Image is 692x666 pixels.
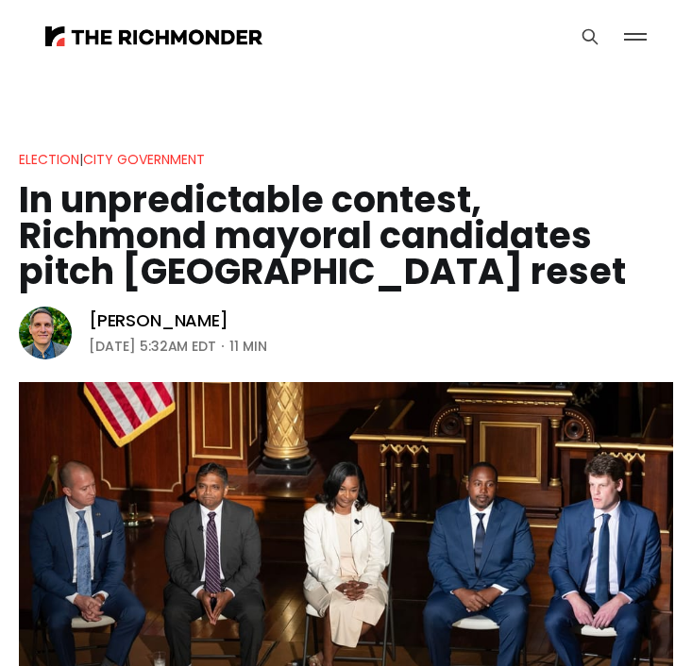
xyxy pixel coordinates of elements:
h1: In unpredictable contest, Richmond mayoral candidates pitch [GEOGRAPHIC_DATA] reset [19,182,673,290]
img: Graham Moomaw [19,307,72,359]
span: 11 min [229,335,267,358]
a: Election [19,150,79,169]
img: The Richmonder [45,26,262,45]
iframe: portal-trigger [532,574,692,666]
button: Search this site [576,23,604,51]
a: City Government [83,150,205,169]
a: [PERSON_NAME] [89,309,228,332]
time: [DATE] 5:32AM EDT [89,335,216,358]
div: | [19,148,205,171]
